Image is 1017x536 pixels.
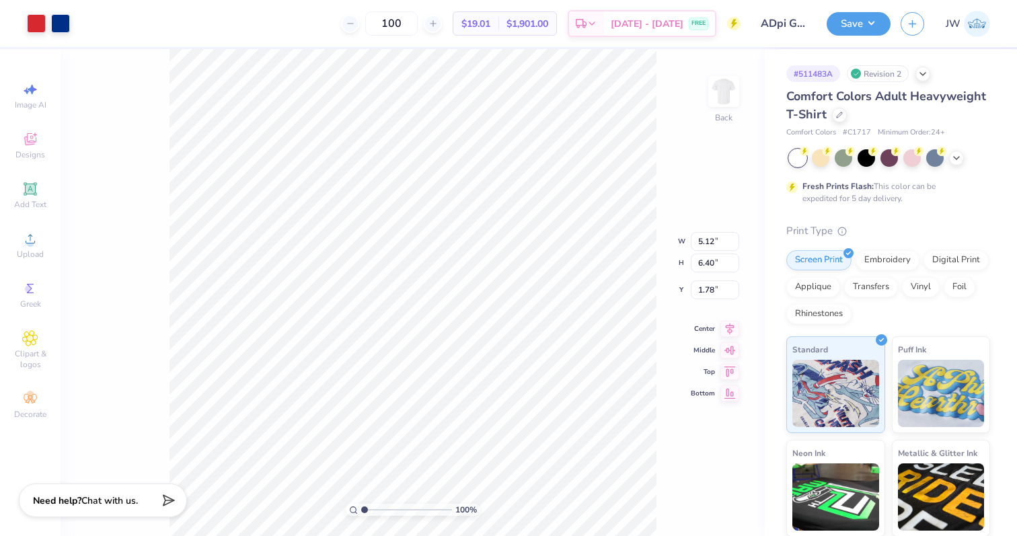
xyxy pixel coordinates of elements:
[786,88,986,122] span: Comfort Colors Adult Heavyweight T-Shirt
[902,277,940,297] div: Vinyl
[14,409,46,420] span: Decorate
[898,446,977,460] span: Metallic & Glitter Ink
[856,250,919,270] div: Embroidery
[20,299,41,309] span: Greek
[17,249,44,260] span: Upload
[15,100,46,110] span: Image AI
[786,223,990,239] div: Print Type
[455,504,477,516] span: 100 %
[946,11,990,37] a: JW
[847,65,909,82] div: Revision 2
[844,277,898,297] div: Transfers
[898,360,985,427] img: Puff Ink
[964,11,990,37] img: Jane White
[365,11,418,36] input: – –
[786,250,852,270] div: Screen Print
[691,389,715,398] span: Bottom
[786,304,852,324] div: Rhinestones
[691,367,715,377] span: Top
[691,324,715,334] span: Center
[944,277,975,297] div: Foil
[691,346,715,355] span: Middle
[33,494,81,507] strong: Need help?
[14,199,46,210] span: Add Text
[924,250,989,270] div: Digital Print
[792,463,879,531] img: Neon Ink
[691,19,706,28] span: FREE
[786,65,840,82] div: # 511483A
[710,78,737,105] img: Back
[827,12,891,36] button: Save
[611,17,683,31] span: [DATE] - [DATE]
[802,180,968,204] div: This color can be expedited for 5 day delivery.
[751,10,817,37] input: Untitled Design
[843,127,871,139] span: # C1717
[878,127,945,139] span: Minimum Order: 24 +
[946,16,961,32] span: JW
[786,127,836,139] span: Comfort Colors
[786,277,840,297] div: Applique
[506,17,548,31] span: $1,901.00
[802,181,874,192] strong: Fresh Prints Flash:
[81,494,138,507] span: Chat with us.
[792,360,879,427] img: Standard
[792,342,828,356] span: Standard
[792,446,825,460] span: Neon Ink
[898,463,985,531] img: Metallic & Glitter Ink
[461,17,490,31] span: $19.01
[15,149,45,160] span: Designs
[898,342,926,356] span: Puff Ink
[715,112,732,124] div: Back
[7,348,54,370] span: Clipart & logos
